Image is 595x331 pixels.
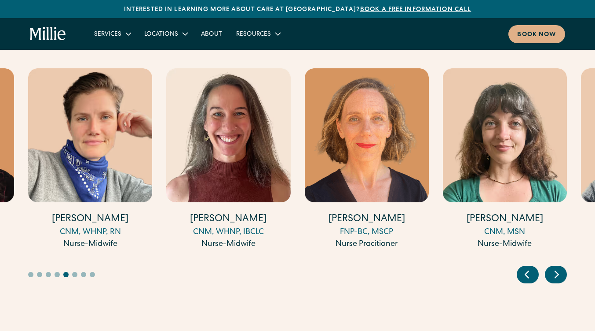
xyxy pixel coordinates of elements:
[166,68,290,250] a: [PERSON_NAME]CNM, WHNP, IBCLCNurse-Midwife
[81,272,86,277] button: Go to slide 7
[443,68,567,252] div: 12 / 17
[28,68,152,252] div: 9 / 17
[305,227,429,238] div: FNP-BC, MSCP
[166,68,290,252] div: 10 / 17
[28,68,152,250] a: [PERSON_NAME]CNM, WHNP, RNNurse-Midwife
[443,213,567,227] h4: [PERSON_NAME]
[94,30,121,39] div: Services
[517,266,539,283] div: Previous slide
[28,272,33,277] button: Go to slide 1
[166,213,290,227] h4: [PERSON_NAME]
[517,30,556,40] div: Book now
[305,213,429,227] h4: [PERSON_NAME]
[508,25,565,43] a: Book now
[90,272,95,277] button: Go to slide 8
[229,26,287,41] div: Resources
[144,30,178,39] div: Locations
[360,7,471,13] a: Book a free information call
[63,272,69,277] button: Go to slide 5
[55,272,60,277] button: Go to slide 4
[305,68,429,252] div: 11 / 17
[545,266,567,283] div: Next slide
[236,30,271,39] div: Resources
[305,68,429,250] a: [PERSON_NAME]FNP-BC, MSCPNurse Pracitioner
[28,213,152,227] h4: [PERSON_NAME]
[194,26,229,41] a: About
[305,238,429,250] div: Nurse Pracitioner
[166,238,290,250] div: Nurse-Midwife
[72,272,77,277] button: Go to slide 6
[166,227,290,238] div: CNM, WHNP, IBCLC
[28,238,152,250] div: Nurse-Midwife
[443,68,567,250] a: [PERSON_NAME]CNM, MSNNurse-Midwife
[28,227,152,238] div: CNM, WHNP, RN
[443,227,567,238] div: CNM, MSN
[137,26,194,41] div: Locations
[46,272,51,277] button: Go to slide 3
[30,27,66,41] a: home
[87,26,137,41] div: Services
[443,238,567,250] div: Nurse-Midwife
[37,272,42,277] button: Go to slide 2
